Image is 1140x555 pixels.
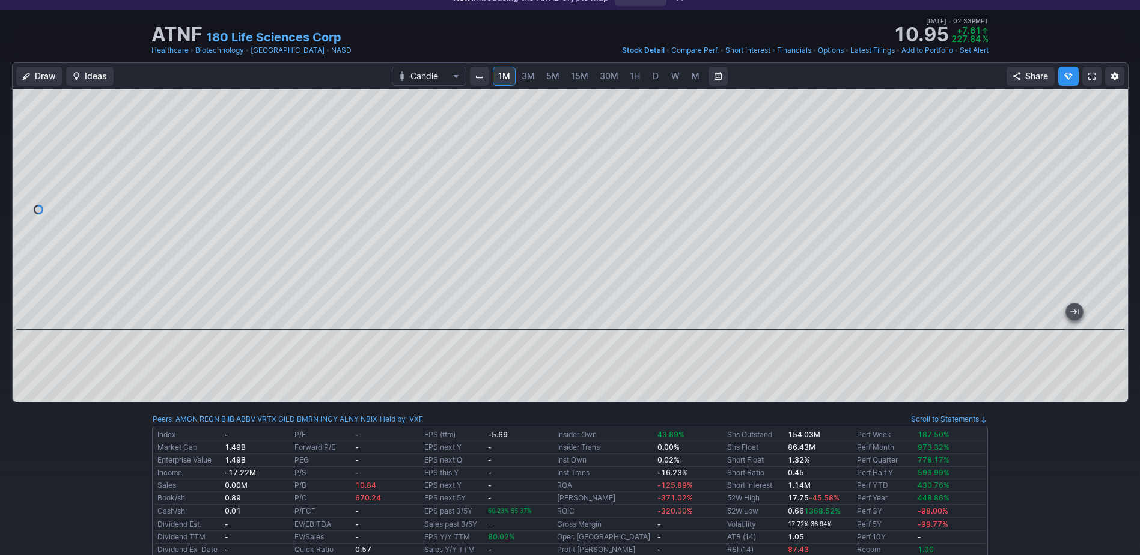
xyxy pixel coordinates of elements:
[155,467,222,479] td: Income
[788,521,832,527] small: 17.72% 36.94%
[175,413,198,425] a: AMGN
[355,493,381,502] span: 670.24
[292,467,353,479] td: P/S
[16,67,62,86] button: Draw
[470,67,489,86] button: Interval
[788,468,804,477] a: 0.45
[918,493,949,502] span: 448.86%
[511,508,532,514] span: 55.37%
[918,468,949,477] span: 599.99%
[153,414,172,423] a: Peers
[155,518,222,531] td: Dividend Est.
[565,67,594,86] a: 15M
[355,443,359,452] b: -
[1105,67,1124,86] button: Chart Settings
[355,545,371,554] b: 0.57
[725,505,785,518] td: 52W Low
[488,468,492,477] b: -
[488,508,509,514] span: 60.23%
[686,67,705,86] a: M
[206,29,341,46] a: 180 Life Sciences Corp
[35,70,56,82] span: Draw
[788,455,810,464] a: 1.32%
[292,479,353,492] td: P/B
[409,413,423,425] a: VXF
[155,429,222,441] td: Index
[622,46,665,55] span: Stock Detail
[725,492,785,505] td: 52W High
[355,455,359,464] b: -
[151,44,189,56] a: Healthcare
[951,34,981,44] span: 227.84
[151,25,203,44] h1: ATNF
[292,531,353,544] td: EV/Sales
[918,455,949,464] span: 778.17%
[488,430,508,439] b: -5.69
[488,532,515,541] span: 80.02%
[850,46,895,55] span: Latest Filings
[200,413,219,425] a: REGN
[541,67,565,86] a: 5M
[918,545,934,554] span: 1.00
[153,413,377,425] div: :
[1066,303,1083,320] button: Jump to the most recent bar
[155,531,222,544] td: Dividend TTM
[653,71,659,81] span: D
[855,479,915,492] td: Perf YTD
[788,493,840,502] b: 17.75
[788,481,811,490] a: 1.14M
[918,430,949,439] span: 187.50%
[855,505,915,518] td: Perf 3Y
[340,413,359,425] a: ALNY
[522,71,535,81] span: 3M
[725,531,785,544] td: ATR (14)
[845,44,849,56] span: •
[292,441,353,454] td: Forward P/E
[622,44,665,56] a: Stock Detail
[221,413,234,425] a: BIIB
[657,430,684,439] span: 43.89%
[788,506,841,515] b: 0.66
[66,67,114,86] button: Ideas
[292,518,353,531] td: EV/EBITDA
[725,44,770,56] a: Short Interest
[666,44,670,56] span: •
[1007,67,1055,86] button: Share
[911,414,987,423] a: Scroll to Statements
[918,520,948,529] span: -99.77%
[257,413,276,425] a: VRTX
[788,430,820,439] b: 154.03M
[850,44,895,56] a: Latest Filings
[725,441,785,454] td: Shs Float
[657,493,693,502] span: -371.02%
[804,506,841,515] span: 1368.52%
[297,413,319,425] a: BMRN
[493,67,516,86] a: 1M
[251,44,325,56] a: [GEOGRAPHIC_DATA]
[488,481,492,490] b: -
[225,455,246,464] b: 1.49B
[225,506,241,515] b: 0.01
[772,44,776,56] span: •
[555,441,655,454] td: Insider Trans
[546,71,559,81] span: 5M
[555,518,655,531] td: Gross Margin
[855,441,915,454] td: Perf Month
[155,454,222,467] td: Enterprise Value
[657,443,680,452] b: 0.00%
[331,44,352,56] a: NASD
[155,479,222,492] td: Sales
[624,67,645,86] a: 1H
[671,71,680,81] span: W
[155,505,222,518] td: Cash/sh
[855,531,915,544] td: Perf 10Y
[488,443,492,452] b: -
[516,67,540,86] a: 3M
[355,506,359,515] b: -
[725,518,785,531] td: Volatility
[555,479,655,492] td: ROA
[918,481,949,490] span: 430.76%
[657,506,693,515] span: -320.00%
